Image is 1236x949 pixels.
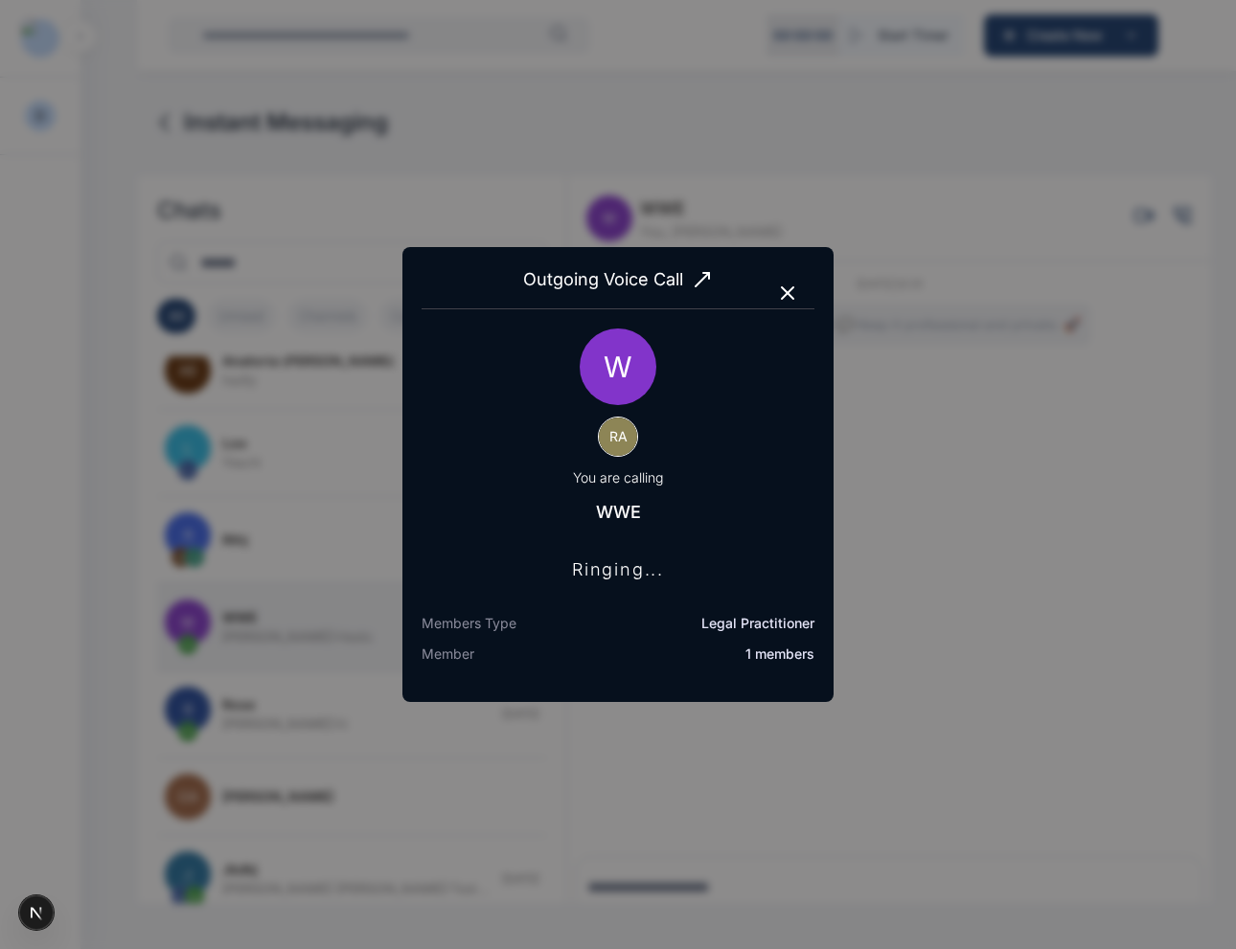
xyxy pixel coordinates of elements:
[422,644,474,664] span: Member
[422,266,814,293] span: Outgoing Voice Call
[580,328,656,405] span: W
[573,468,663,487] span: You are calling
[745,644,814,664] span: 1 members
[596,499,641,526] p: WWE
[422,545,814,595] span: Ringing...
[599,418,637,456] span: RA
[701,614,814,633] span: Legal Practitioner
[422,614,516,633] span: Members Type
